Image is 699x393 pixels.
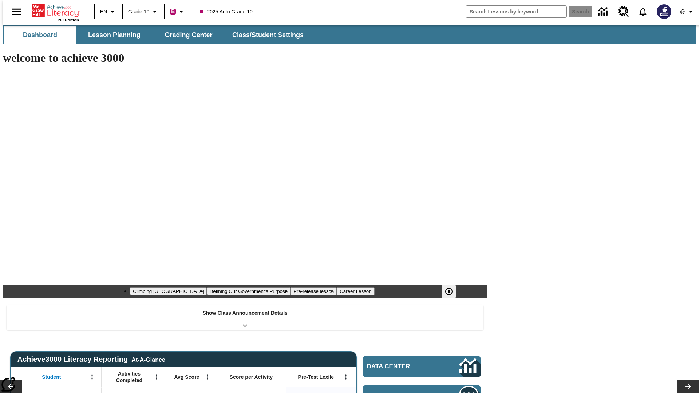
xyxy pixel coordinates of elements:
button: Dashboard [4,26,76,44]
button: Slide 2 Defining Our Government's Purpose [207,287,291,295]
span: Score per Activity [230,374,273,380]
button: Slide 4 Career Lesson [337,287,374,295]
button: Lesson carousel, Next [677,380,699,393]
div: Show Class Announcement Details [7,305,483,330]
button: Pause [442,285,456,298]
span: Data Center [367,363,435,370]
button: Class/Student Settings [226,26,309,44]
button: Open Menu [202,372,213,382]
a: Data Center [363,356,481,377]
a: Data Center [594,2,614,22]
div: Pause [442,285,463,298]
button: Profile/Settings [676,5,699,18]
button: Slide 3 Pre-release lesson [291,287,337,295]
img: Avatar [657,4,671,19]
a: Notifications [633,2,652,21]
button: Select a new avatar [652,2,676,21]
p: Show Class Announcement Details [202,309,288,317]
button: Grading Center [152,26,225,44]
div: SubNavbar [3,26,310,44]
span: NJ Edition [58,18,79,22]
button: Grade: Grade 10, Select a grade [125,5,162,18]
button: Boost Class color is violet red. Change class color [167,5,189,18]
button: Open Menu [87,372,98,382]
h1: welcome to achieve 3000 [3,51,487,65]
button: Open Menu [340,372,351,382]
div: SubNavbar [3,25,696,44]
button: Open Menu [151,372,162,382]
span: Grade 10 [128,8,149,16]
button: Language: EN, Select a language [97,5,120,18]
span: B [171,7,175,16]
span: Avg Score [174,374,199,380]
button: Slide 1 Climbing Mount Tai [130,287,206,295]
button: Lesson Planning [78,26,151,44]
a: Home [32,3,79,18]
a: Resource Center, Will open in new tab [614,2,633,21]
input: search field [466,6,566,17]
span: @ [680,8,685,16]
button: Open side menu [6,1,27,23]
span: Pre-Test Lexile [298,374,334,380]
span: EN [100,8,107,16]
span: Achieve3000 Literacy Reporting [17,355,165,364]
span: Activities Completed [105,370,153,384]
span: 2025 Auto Grade 10 [200,8,252,16]
div: At-A-Glance [131,355,165,363]
div: Home [32,3,79,22]
span: Student [42,374,61,380]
